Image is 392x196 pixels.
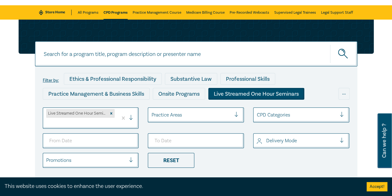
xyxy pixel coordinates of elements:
input: Search for a program title, program description or presenter name [35,41,357,66]
label: Filter by: [43,78,59,83]
a: Practice Management Course [133,5,181,20]
a: CPD Programs [104,5,128,20]
a: All Programs [78,5,99,20]
div: Live Streamed One Hour Seminars [208,88,304,100]
div: This website uses cookies to enhance the user experience. [5,182,357,190]
div: Live Streamed One Hour Seminars [46,109,108,118]
div: Professional Skills [220,73,275,85]
span: Can we help ? [381,117,387,164]
div: Ethics & Professional Responsibility [64,73,162,85]
div: Remove Live Streamed One Hour Seminars [108,109,115,118]
button: Accept cookies [367,182,387,191]
div: ... [338,88,350,100]
a: Supervised Legal Trainees [274,5,316,20]
input: select [257,137,258,144]
div: Onsite Programs [153,88,205,100]
input: select [151,112,152,118]
div: Reset [148,153,194,168]
a: Medicare Billing Course [186,5,225,20]
div: Live Streamed Conferences and Intensives [43,103,160,115]
input: select [257,112,258,118]
a: Pre-Recorded Webcasts [230,5,269,20]
div: Live Streamed Practical Workshops [163,103,261,115]
div: Substantive Law [165,73,217,85]
div: Practice Management & Business Skills [43,88,150,100]
a: Legal Support Staff [321,5,353,20]
a: Store Home [39,10,72,15]
input: From Date [43,133,139,148]
input: To Date [148,133,244,148]
input: select [46,120,47,126]
input: select [46,157,47,164]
